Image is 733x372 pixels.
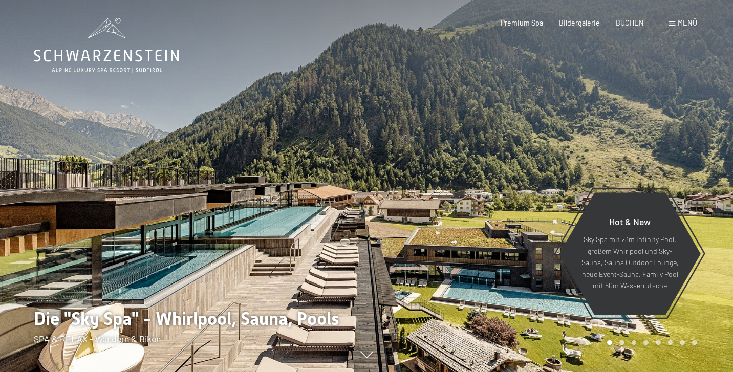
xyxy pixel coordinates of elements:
a: Hot & New Sky Spa mit 23m Infinity Pool, großem Whirlpool und Sky-Sauna, Sauna Outdoor Lounge, ne... [558,192,701,316]
a: BUCHEN [616,18,644,27]
a: Premium Spa [501,18,543,27]
div: Carousel Page 4 [643,340,649,345]
div: Carousel Page 2 [619,340,624,345]
div: Carousel Page 1 (Current Slide) [607,340,612,345]
a: Bildergalerie [559,18,600,27]
div: Carousel Page 8 [692,340,697,345]
div: Carousel Pagination [603,340,697,345]
p: Sky Spa mit 23m Infinity Pool, großem Whirlpool und Sky-Sauna, Sauna Outdoor Lounge, neue Event-S... [581,234,679,292]
div: Carousel Page 3 [632,340,637,345]
div: Carousel Page 5 [656,340,661,345]
div: Carousel Page 7 [680,340,685,345]
span: Menü [678,18,697,27]
span: Hot & New [609,216,651,227]
div: Carousel Page 6 [668,340,673,345]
